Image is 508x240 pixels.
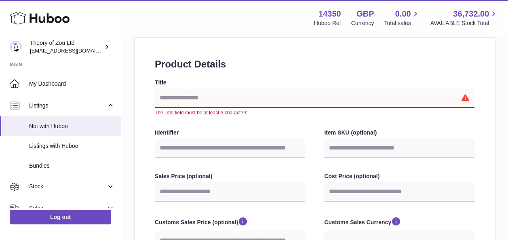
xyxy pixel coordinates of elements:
span: AVAILABLE Stock Total [430,19,498,27]
h2: Product Details [155,58,474,71]
label: Customs Sales Price (optional) [155,216,305,229]
span: Stock [29,183,106,190]
span: Listings [29,102,106,109]
span: Listings with Huboo [29,142,115,150]
label: Cost Price (optional) [324,173,474,180]
a: 36,732.00 AVAILABLE Stock Total [430,8,498,27]
label: Item SKU (optional) [324,129,474,137]
img: internalAdmin-14350@internal.huboo.com [10,41,22,53]
div: Theory of Zou Ltd [30,39,103,55]
span: Bundles [29,162,115,170]
div: Huboo Ref [314,19,341,27]
span: Not with Huboo [29,122,115,130]
label: Customs Sales Currency [324,216,474,229]
strong: GBP [356,8,374,19]
span: 36,732.00 [453,8,489,19]
span: Total sales [384,19,420,27]
span: [EMAIL_ADDRESS][DOMAIN_NAME] [30,47,119,54]
strong: 14350 [318,8,341,19]
div: The Title field must be at least 3 characters [155,109,474,116]
a: Log out [10,210,111,224]
label: Identifier [155,129,305,137]
span: 0.00 [395,8,411,19]
span: Sales [29,204,106,212]
div: Currency [351,19,374,27]
label: Title [155,79,474,86]
label: Sales Price (optional) [155,173,305,180]
span: My Dashboard [29,80,115,88]
a: 0.00 Total sales [384,8,420,27]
